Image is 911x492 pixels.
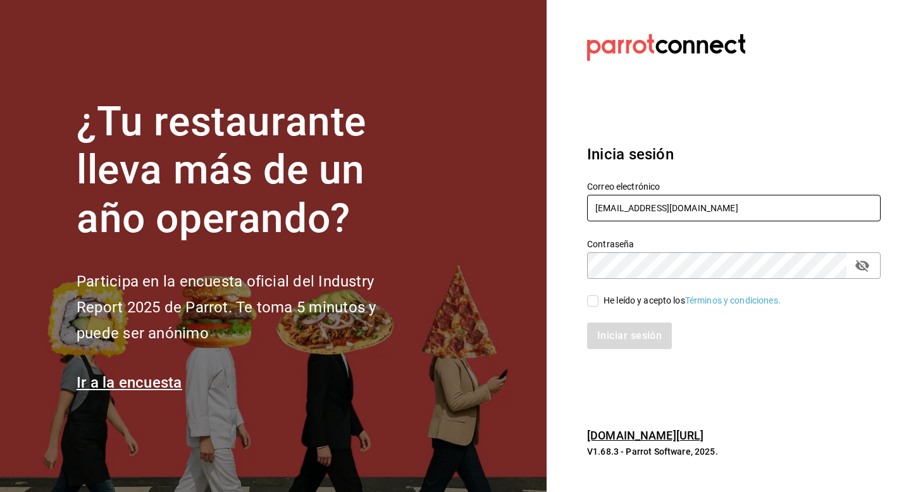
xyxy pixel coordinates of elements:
h2: Participa en la encuesta oficial del Industry Report 2025 de Parrot. Te toma 5 minutos y puede se... [77,269,418,346]
a: [DOMAIN_NAME][URL] [587,429,703,442]
div: He leído y acepto los [604,294,781,307]
button: passwordField [852,255,873,276]
label: Correo electrónico [587,181,881,190]
h1: ¿Tu restaurante lleva más de un año operando? [77,98,418,243]
h3: Inicia sesión [587,143,881,166]
a: Términos y condiciones. [685,295,781,305]
a: Ir a la encuesta [77,374,182,391]
label: Contraseña [587,239,881,248]
p: V1.68.3 - Parrot Software, 2025. [587,445,881,458]
input: Ingresa tu correo electrónico [587,195,881,221]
